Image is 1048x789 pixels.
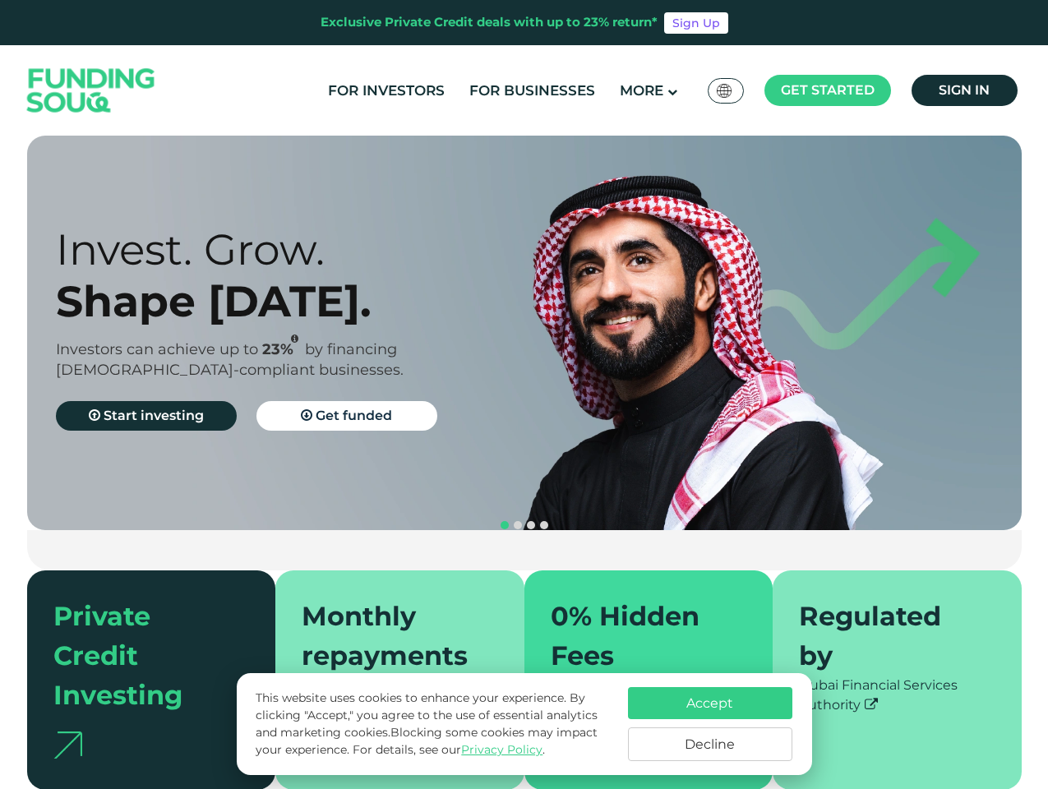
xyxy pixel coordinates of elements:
button: navigation [538,519,551,532]
i: 23% IRR (expected) ~ 15% Net yield (expected) [291,335,298,344]
button: navigation [498,519,511,532]
div: Private Credit Investing [53,597,230,715]
span: Get funded [316,408,392,423]
button: Decline [628,727,792,761]
div: Shape [DATE]. [56,275,553,327]
button: Accept [628,687,792,719]
button: navigation [524,519,538,532]
div: 0% Hidden Fees [551,597,727,676]
span: Blocking some cookies may impact your experience. [256,725,598,757]
span: by financing [DEMOGRAPHIC_DATA]-compliant businesses. [56,340,404,379]
button: navigation [511,519,524,532]
span: 23% [262,340,305,358]
img: SA Flag [717,84,732,98]
div: Dubai Financial Services Authority [799,676,995,715]
span: Get started [781,82,875,98]
a: Sign Up [664,12,728,34]
p: This website uses cookies to enhance your experience. By clicking "Accept," you agree to the use ... [256,690,611,759]
a: For Businesses [465,77,599,104]
span: For details, see our . [353,742,545,757]
a: Get funded [256,401,437,431]
span: Investors can achieve up to [56,340,258,358]
div: Monthly repayments [302,597,478,676]
div: Exclusive Private Credit deals with up to 23% return* [321,13,658,32]
div: Invest. Grow. [56,224,553,275]
a: Privacy Policy [461,742,542,757]
span: More [620,82,663,99]
a: Start investing [56,401,237,431]
span: Sign in [939,82,990,98]
a: For Investors [324,77,449,104]
img: Logo [11,49,172,132]
span: Start investing [104,408,204,423]
a: Sign in [912,75,1018,106]
img: arrow [53,731,82,759]
div: Regulated by [799,597,976,676]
